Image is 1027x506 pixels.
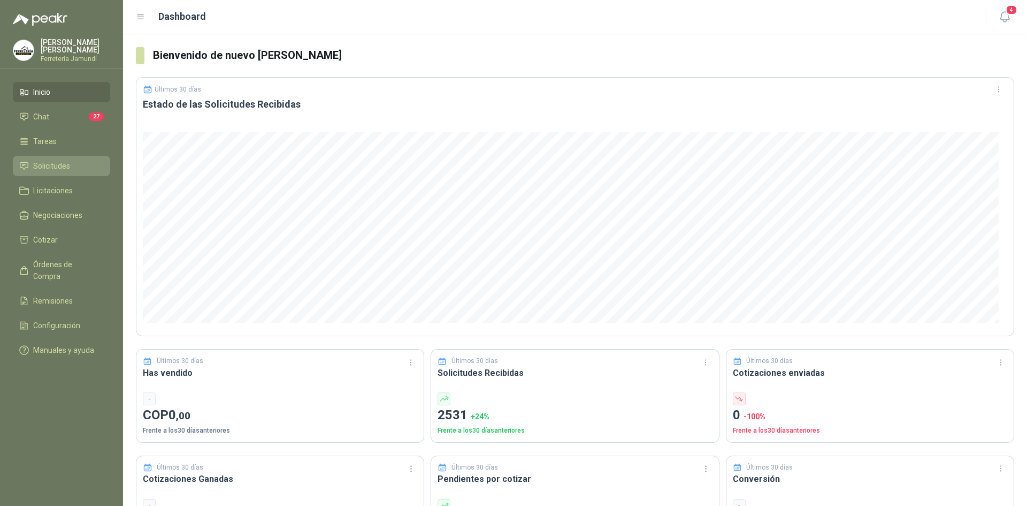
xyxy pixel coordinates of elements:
[1006,5,1017,15] span: 4
[733,426,1007,436] p: Frente a los 30 días anteriores
[143,366,417,380] h3: Has vendido
[168,407,190,422] span: 0
[157,463,203,473] p: Últimos 30 días
[155,86,201,93] p: Últimos 30 días
[41,39,110,54] p: [PERSON_NAME] [PERSON_NAME]
[33,234,58,246] span: Cotizar
[438,366,712,380] h3: Solicitudes Recibidas
[438,472,712,486] h3: Pendientes por cotizar
[33,209,82,221] span: Negociaciones
[33,86,50,98] span: Inicio
[143,392,156,405] div: -
[33,135,57,147] span: Tareas
[746,463,793,473] p: Últimos 30 días
[471,412,489,421] span: + 24 %
[995,7,1014,27] button: 4
[438,405,712,426] p: 2531
[451,356,498,366] p: Últimos 30 días
[13,40,34,61] img: Company Logo
[13,315,110,336] a: Configuración
[143,98,1007,111] h3: Estado de las Solicitudes Recibidas
[33,344,94,356] span: Manuales y ayuda
[143,405,417,426] p: COP
[13,107,110,127] a: Chat27
[733,405,1007,426] p: 0
[143,426,417,436] p: Frente a los 30 días anteriores
[733,366,1007,380] h3: Cotizaciones enviadas
[33,259,100,282] span: Órdenes de Compra
[13,254,110,286] a: Órdenes de Compra
[143,472,417,486] h3: Cotizaciones Ganadas
[153,47,1014,64] h3: Bienvenido de nuevo [PERSON_NAME]
[13,340,110,360] a: Manuales y ayuda
[33,320,80,331] span: Configuración
[744,412,765,421] span: -100 %
[438,426,712,436] p: Frente a los 30 días anteriores
[13,13,67,26] img: Logo peakr
[89,112,104,121] span: 27
[733,472,1007,486] h3: Conversión
[157,356,203,366] p: Últimos 30 días
[33,295,73,307] span: Remisiones
[33,185,73,197] span: Licitaciones
[451,463,498,473] p: Últimos 30 días
[13,131,110,152] a: Tareas
[13,291,110,311] a: Remisiones
[13,156,110,176] a: Solicitudes
[13,180,110,201] a: Licitaciones
[13,205,110,225] a: Negociaciones
[158,9,206,24] h1: Dashboard
[746,356,793,366] p: Últimos 30 días
[33,160,70,172] span: Solicitudes
[33,111,49,123] span: Chat
[176,410,190,422] span: ,00
[13,82,110,102] a: Inicio
[41,56,110,62] p: Ferretería Jamundí
[13,230,110,250] a: Cotizar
